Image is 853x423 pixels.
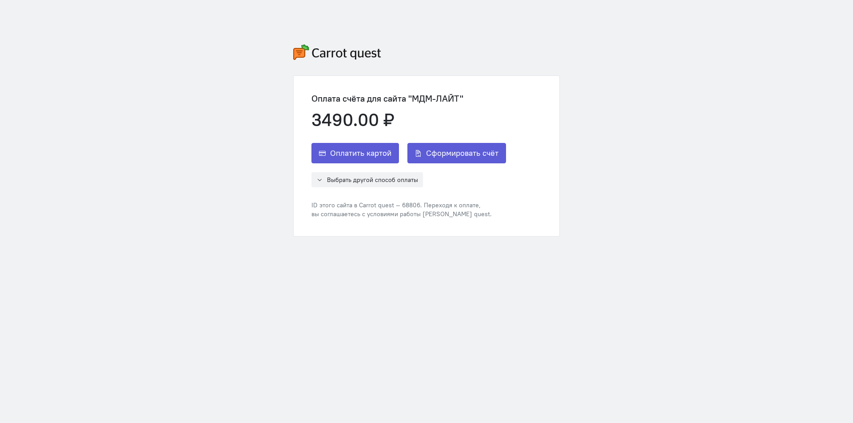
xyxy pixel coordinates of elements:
[327,176,418,184] span: Выбрать другой способ оплаты
[311,201,506,218] div: ID этого сайта в Carrot quest — 68806. Переходя к оплате, вы соглашаетесь с условиями работы [PER...
[293,44,381,60] img: carrot-quest-logo.svg
[311,172,423,187] button: Выбрать другой способ оплаты
[311,94,506,103] div: Оплата счёта для сайта "МДМ-ЛАЙТ"
[330,148,391,158] span: Оплатить картой
[311,110,506,130] div: 3490.00 ₽
[426,148,498,158] span: Сформировать счёт
[407,143,506,163] button: Сформировать счёт
[311,143,399,163] button: Оплатить картой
